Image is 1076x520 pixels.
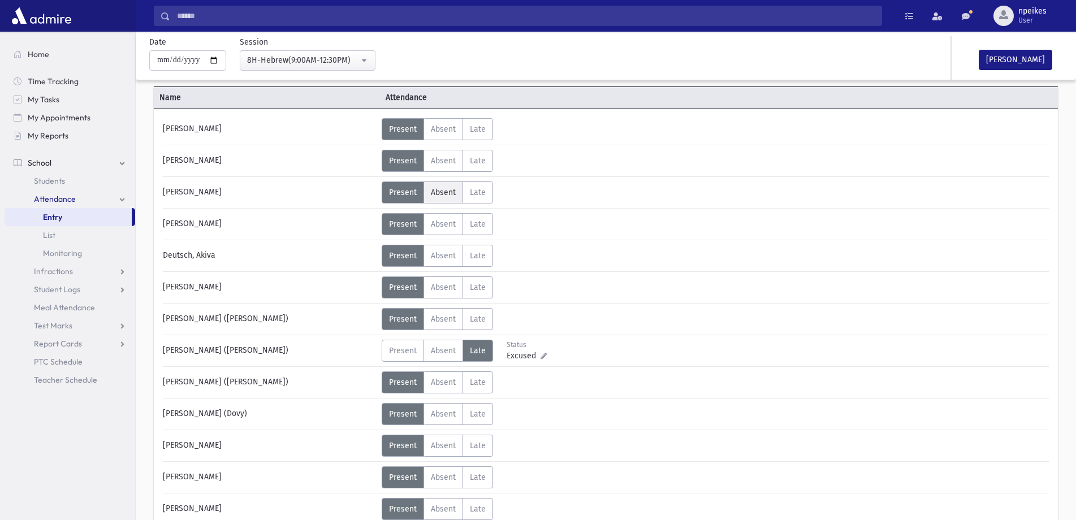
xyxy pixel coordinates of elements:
div: [PERSON_NAME] ([PERSON_NAME]) [157,308,382,330]
span: Late [470,504,486,514]
span: My Appointments [28,112,90,123]
span: Present [389,251,417,261]
span: Present [389,314,417,324]
div: AttTypes [382,308,493,330]
span: Late [470,441,486,450]
a: Students [5,172,135,190]
span: User [1018,16,1047,25]
a: Home [5,45,135,63]
div: AttTypes [382,340,493,362]
span: Absent [431,283,456,292]
span: Present [389,504,417,514]
div: [PERSON_NAME] ([PERSON_NAME]) [157,371,382,393]
span: My Tasks [28,94,59,105]
span: Absent [431,156,456,166]
span: Present [389,473,417,482]
div: [PERSON_NAME] [157,213,382,235]
div: AttTypes [382,498,493,520]
div: AttTypes [382,403,493,425]
a: Monitoring [5,244,135,262]
div: [PERSON_NAME] (Dovy) [157,403,382,425]
button: 8H-Hebrew(9:00AM-12:30PM) [240,50,375,71]
a: PTC Schedule [5,353,135,371]
div: [PERSON_NAME] [157,498,382,520]
span: Late [470,251,486,261]
div: AttTypes [382,466,493,488]
div: AttTypes [382,181,493,203]
span: Attendance [34,194,76,204]
span: Late [470,219,486,229]
div: Status [507,340,557,350]
span: Absent [431,188,456,197]
img: AdmirePro [9,5,74,27]
a: List [5,226,135,244]
span: Absent [431,504,456,514]
span: Attendance [380,92,606,103]
span: Name [154,92,380,103]
div: [PERSON_NAME] [157,181,382,203]
span: Present [389,346,417,356]
a: Report Cards [5,335,135,353]
span: Late [470,283,486,292]
span: Present [389,156,417,166]
a: Time Tracking [5,72,135,90]
span: Report Cards [34,339,82,349]
span: Time Tracking [28,76,79,86]
a: Meal Attendance [5,298,135,317]
span: Meal Attendance [34,302,95,313]
span: Late [470,156,486,166]
div: AttTypes [382,213,493,235]
a: Teacher Schedule [5,371,135,389]
a: School [5,154,135,172]
span: Late [470,314,486,324]
span: Entry [43,212,62,222]
span: Excused [507,350,541,362]
a: Infractions [5,262,135,280]
div: AttTypes [382,150,493,172]
span: Infractions [34,266,73,276]
div: AttTypes [382,435,493,457]
div: AttTypes [382,118,493,140]
button: [PERSON_NAME] [979,50,1052,70]
span: Late [470,346,486,356]
span: Late [470,124,486,134]
span: Student Logs [34,284,80,294]
div: 8H-Hebrew(9:00AM-12:30PM) [247,54,359,66]
span: Absent [431,441,456,450]
span: Absent [431,314,456,324]
div: Deutsch, Akiva [157,245,382,267]
span: Late [470,473,486,482]
a: Entry [5,208,132,226]
span: My Reports [28,131,68,141]
a: Attendance [5,190,135,208]
div: [PERSON_NAME] ([PERSON_NAME]) [157,340,382,362]
a: My Reports [5,127,135,145]
span: List [43,230,55,240]
span: Present [389,188,417,197]
input: Search [170,6,881,26]
span: Home [28,49,49,59]
div: AttTypes [382,276,493,298]
label: Date [149,36,166,48]
div: [PERSON_NAME] [157,276,382,298]
a: Student Logs [5,280,135,298]
span: Late [470,409,486,419]
span: Students [34,176,65,186]
span: Absent [431,219,456,229]
span: Present [389,124,417,134]
span: Absent [431,124,456,134]
span: Test Marks [34,320,72,331]
span: Absent [431,346,456,356]
div: [PERSON_NAME] [157,150,382,172]
span: Teacher Schedule [34,375,97,385]
div: [PERSON_NAME] [157,466,382,488]
span: Absent [431,378,456,387]
span: Absent [431,473,456,482]
span: Absent [431,251,456,261]
div: [PERSON_NAME] [157,435,382,457]
a: My Tasks [5,90,135,109]
span: npeikes [1018,7,1047,16]
span: Monitoring [43,248,82,258]
span: Late [470,188,486,197]
a: Test Marks [5,317,135,335]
